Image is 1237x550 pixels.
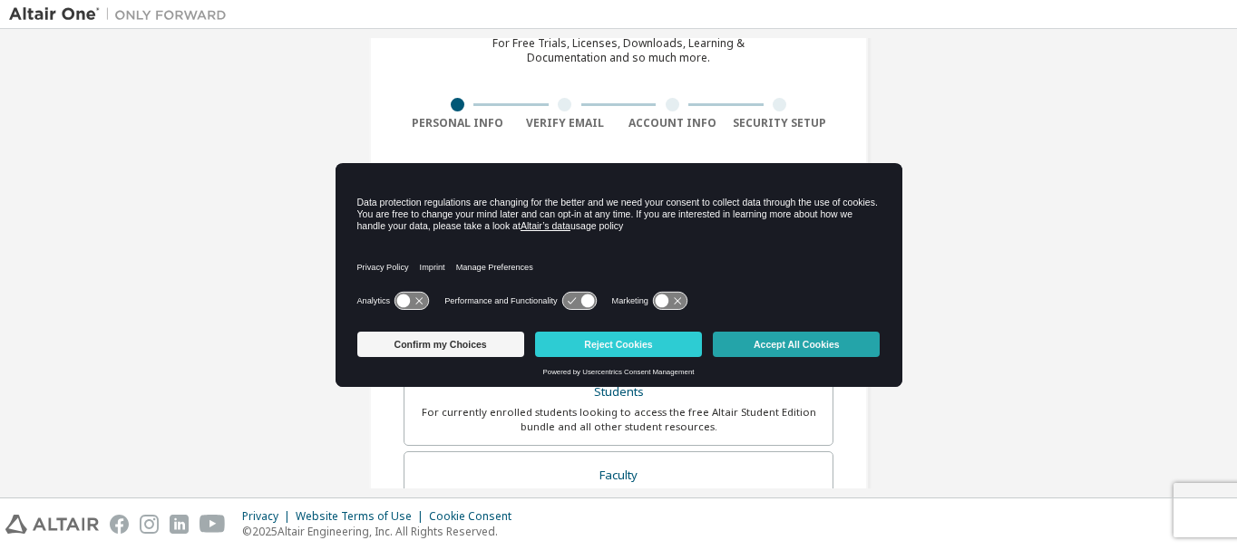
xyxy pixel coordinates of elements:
img: Altair One [9,5,236,24]
div: For currently enrolled students looking to access the free Altair Student Edition bundle and all ... [415,405,822,434]
p: © 2025 Altair Engineering, Inc. All Rights Reserved. [242,524,522,539]
div: For faculty & administrators of academic institutions administering students and accessing softwa... [415,487,822,516]
div: Security Setup [726,116,834,130]
img: youtube.svg [200,515,226,534]
img: facebook.svg [110,515,129,534]
div: Website Terms of Use [296,509,429,524]
div: Account Info [618,116,726,130]
div: For Free Trials, Licenses, Downloads, Learning & Documentation and so much more. [492,36,745,65]
div: Students [415,380,822,405]
div: Personal Info [404,116,511,130]
div: Privacy [242,509,296,524]
img: instagram.svg [140,515,159,534]
img: linkedin.svg [170,515,189,534]
div: Verify Email [511,116,619,130]
div: Faculty [415,463,822,488]
div: Cookie Consent [429,509,522,524]
img: altair_logo.svg [5,515,99,534]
